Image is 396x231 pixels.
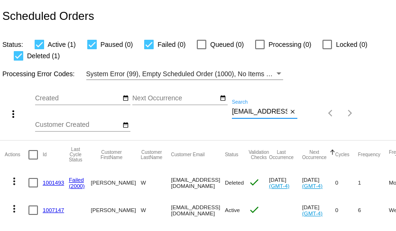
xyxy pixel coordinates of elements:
span: Deleted [225,179,244,186]
mat-cell: [EMAIL_ADDRESS][DOMAIN_NAME] [171,169,225,196]
a: (2000) [69,183,85,189]
input: Next Occurrence [132,95,218,102]
span: Processing Error Codes: [2,70,75,78]
mat-cell: W [141,169,171,196]
span: Active (1) [48,39,76,50]
span: Queued (0) [210,39,244,50]
a: Failed [69,177,84,183]
a: 1001493 [43,179,64,186]
button: Change sorting for Frequency [358,152,380,158]
span: Locked (0) [336,39,367,50]
mat-cell: 0 [335,196,358,224]
mat-select: Filter by Processing Error Codes [86,68,283,80]
mat-icon: date_range [220,95,226,102]
button: Change sorting for CustomerFirstName [91,150,132,160]
mat-cell: [DATE] [302,169,335,196]
a: (GMT-4) [269,183,289,189]
a: (GMT-4) [302,210,322,216]
button: Change sorting for NextOccurrenceUtc [302,150,327,160]
mat-icon: check [249,204,260,215]
span: Deleted (1) [27,50,60,62]
button: Next page [341,104,359,123]
mat-icon: more_vert [9,176,20,187]
span: Processing (0) [268,39,311,50]
mat-cell: [DATE] [302,196,335,224]
mat-icon: close [289,108,296,116]
button: Change sorting for LastProcessingCycleId [69,147,82,162]
mat-cell: 1 [358,169,389,196]
span: Failed (0) [157,39,185,50]
mat-icon: check [249,177,260,188]
mat-cell: 6 [358,196,389,224]
button: Change sorting for Status [225,152,238,158]
span: Status: [2,41,23,48]
mat-cell: [DATE] [269,169,302,196]
h2: Scheduled Orders [2,9,94,23]
a: 1007147 [43,207,64,213]
mat-icon: date_range [122,95,129,102]
mat-header-cell: Validation Checks [249,141,269,169]
mat-cell: [EMAIL_ADDRESS][DOMAIN_NAME] [171,196,225,224]
button: Change sorting for CustomerEmail [171,152,204,158]
a: (GMT-4) [302,183,322,189]
button: Previous page [322,104,341,123]
input: Search [232,108,287,115]
mat-cell: [PERSON_NAME] [91,196,140,224]
mat-icon: more_vert [9,203,20,214]
mat-cell: W [141,196,171,224]
button: Clear [287,107,297,117]
button: Change sorting for CustomerLastName [141,150,163,160]
mat-cell: 0 [335,169,358,196]
button: Change sorting for Cycles [335,152,350,158]
span: Active [225,207,240,213]
button: Change sorting for Id [43,152,46,158]
button: Change sorting for LastOccurrenceUtc [269,150,294,160]
mat-header-cell: Actions [5,141,28,169]
mat-icon: more_vert [8,108,19,120]
mat-icon: date_range [122,122,129,129]
input: Customer Created [35,121,120,129]
input: Created [35,95,120,102]
mat-cell: [PERSON_NAME] [91,169,140,196]
span: Paused (0) [101,39,133,50]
